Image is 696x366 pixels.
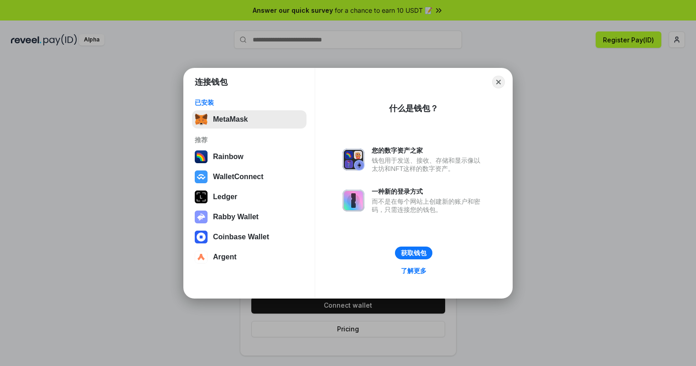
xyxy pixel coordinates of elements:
img: svg+xml,%3Csvg%20fill%3D%22none%22%20height%3D%2233%22%20viewBox%3D%220%200%2035%2033%22%20width%... [195,113,208,126]
img: svg+xml,%3Csvg%20width%3D%2228%22%20height%3D%2228%22%20viewBox%3D%220%200%2028%2028%22%20fill%3D... [195,231,208,243]
div: Coinbase Wallet [213,233,269,241]
div: 了解更多 [401,267,426,275]
div: 钱包用于发送、接收、存储和显示像以太坊和NFT这样的数字资产。 [372,156,485,173]
button: MetaMask [192,110,306,129]
div: MetaMask [213,115,248,124]
div: 什么是钱包？ [389,103,438,114]
button: Rabby Wallet [192,208,306,226]
img: svg+xml,%3Csvg%20xmlns%3D%22http%3A%2F%2Fwww.w3.org%2F2000%2Fsvg%22%20width%3D%2228%22%20height%3... [195,191,208,203]
img: svg+xml,%3Csvg%20xmlns%3D%22http%3A%2F%2Fwww.w3.org%2F2000%2Fsvg%22%20fill%3D%22none%22%20viewBox... [343,190,364,211]
button: Close [492,76,505,88]
img: svg+xml,%3Csvg%20xmlns%3D%22http%3A%2F%2Fwww.w3.org%2F2000%2Fsvg%22%20fill%3D%22none%22%20viewBox... [343,149,364,170]
button: Argent [192,248,306,266]
img: svg+xml,%3Csvg%20width%3D%2228%22%20height%3D%2228%22%20viewBox%3D%220%200%2028%2028%22%20fill%3D... [195,251,208,263]
button: Ledger [192,188,306,206]
button: WalletConnect [192,168,306,186]
div: 而不是在每个网站上创建新的账户和密码，只需连接您的钱包。 [372,197,485,214]
img: svg+xml,%3Csvg%20xmlns%3D%22http%3A%2F%2Fwww.w3.org%2F2000%2Fsvg%22%20fill%3D%22none%22%20viewBox... [195,211,208,223]
div: 获取钱包 [401,249,426,257]
div: 已安装 [195,98,304,107]
div: Argent [213,253,237,261]
div: Rabby Wallet [213,213,259,221]
img: svg+xml,%3Csvg%20width%3D%2228%22%20height%3D%2228%22%20viewBox%3D%220%200%2028%2028%22%20fill%3D... [195,170,208,183]
div: WalletConnect [213,173,264,181]
div: 一种新的登录方式 [372,187,485,196]
button: Coinbase Wallet [192,228,306,246]
button: 获取钱包 [395,247,432,259]
div: Ledger [213,193,237,201]
div: Rainbow [213,153,244,161]
div: 您的数字资产之家 [372,146,485,155]
img: svg+xml,%3Csvg%20width%3D%22120%22%20height%3D%22120%22%20viewBox%3D%220%200%20120%20120%22%20fil... [195,150,208,163]
a: 了解更多 [395,265,432,277]
button: Rainbow [192,148,306,166]
div: 推荐 [195,136,304,144]
h1: 连接钱包 [195,77,228,88]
